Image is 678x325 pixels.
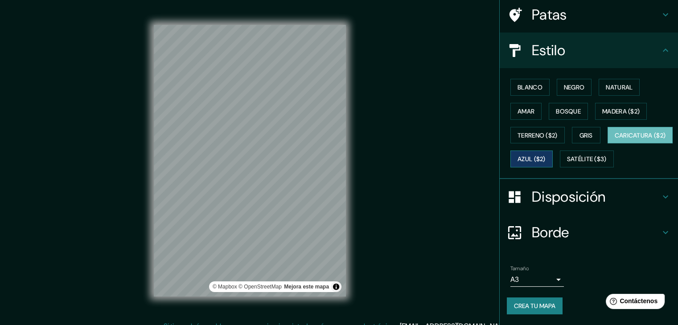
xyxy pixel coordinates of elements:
[510,265,529,272] font: Tamaño
[518,107,534,115] font: Amar
[532,223,569,242] font: Borde
[518,131,558,139] font: Terreno ($2)
[500,32,678,68] div: Estilo
[579,131,593,139] font: Gris
[510,79,550,96] button: Blanco
[500,215,678,250] div: Borde
[238,284,282,290] a: Mapa de calles abierto
[500,179,678,215] div: Disposición
[510,103,542,120] button: Amar
[518,155,546,163] font: Azul ($2)
[572,127,600,144] button: Gris
[238,284,282,290] font: © OpenStreetMap
[556,107,581,115] font: Bosque
[154,25,346,297] canvas: Mapa
[510,272,564,287] div: A3
[284,284,329,290] a: Comentarios sobre el mapa
[507,297,563,314] button: Crea tu mapa
[549,103,588,120] button: Bosque
[284,284,329,290] font: Mejora este mapa
[532,41,565,60] font: Estilo
[510,275,519,284] font: A3
[564,83,585,91] font: Negro
[595,103,647,120] button: Madera ($2)
[213,284,237,290] a: Mapbox
[510,127,565,144] button: Terreno ($2)
[602,107,640,115] font: Madera ($2)
[557,79,592,96] button: Negro
[606,83,633,91] font: Natural
[514,302,555,310] font: Crea tu mapa
[608,127,673,144] button: Caricatura ($2)
[560,150,614,167] button: Satélite ($3)
[532,187,605,206] font: Disposición
[331,281,341,292] button: Activar o desactivar atribución
[518,83,542,91] font: Blanco
[567,155,607,163] font: Satélite ($3)
[615,131,666,139] font: Caricatura ($2)
[510,150,553,167] button: Azul ($2)
[599,290,668,315] iframe: Lanzador de widgets de ayuda
[213,284,237,290] font: © Mapbox
[532,5,567,24] font: Patas
[599,79,640,96] button: Natural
